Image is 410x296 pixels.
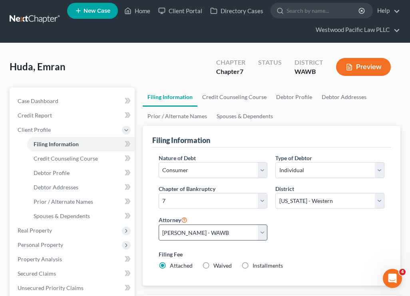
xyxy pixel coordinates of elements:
[275,154,312,162] label: Type of Debtor
[275,185,294,193] label: District
[154,4,206,18] a: Client Portal
[84,8,110,14] span: New Case
[18,270,56,277] span: Secured Claims
[18,97,58,104] span: Case Dashboard
[336,58,391,76] button: Preview
[120,4,154,18] a: Home
[295,67,323,76] div: WAWB
[18,112,52,119] span: Credit Report
[18,241,63,248] span: Personal Property
[11,108,135,123] a: Credit Report
[34,169,70,176] span: Debtor Profile
[34,155,98,162] span: Credit Counseling Course
[399,269,406,275] span: 4
[240,68,243,75] span: 7
[258,58,282,67] div: Status
[159,185,215,193] label: Chapter of Bankruptcy
[11,94,135,108] a: Case Dashboard
[27,209,135,223] a: Spouses & Dependents
[159,250,384,258] label: Filing Fee
[295,58,323,67] div: District
[213,262,232,269] span: Waived
[287,3,360,18] input: Search by name...
[34,141,79,147] span: Filing Information
[206,4,267,18] a: Directory Cases
[317,87,371,107] a: Debtor Addresses
[18,284,84,291] span: Unsecured Priority Claims
[152,135,210,145] div: Filing Information
[34,184,78,191] span: Debtor Addresses
[27,180,135,195] a: Debtor Addresses
[18,126,51,133] span: Client Profile
[11,281,135,295] a: Unsecured Priority Claims
[216,67,245,76] div: Chapter
[212,107,278,126] a: Spouses & Dependents
[216,58,245,67] div: Chapter
[34,213,90,219] span: Spouses & Dependents
[373,4,400,18] a: Help
[18,227,52,234] span: Real Property
[143,107,212,126] a: Prior / Alternate Names
[27,195,135,209] a: Prior / Alternate Names
[159,215,187,224] label: Attorney
[159,154,196,162] label: Nature of Debt
[27,137,135,151] a: Filing Information
[34,198,93,205] span: Prior / Alternate Names
[10,61,66,72] span: Huda, Emran
[197,87,271,107] a: Credit Counseling Course
[170,262,193,269] span: Attached
[11,266,135,281] a: Secured Claims
[11,252,135,266] a: Property Analysis
[18,256,62,262] span: Property Analysis
[27,166,135,180] a: Debtor Profile
[271,87,317,107] a: Debtor Profile
[27,151,135,166] a: Credit Counseling Course
[383,269,402,288] iframe: Intercom live chat
[253,262,283,269] span: Installments
[143,87,197,107] a: Filing Information
[312,23,400,37] a: Westwood Pacific Law PLLC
